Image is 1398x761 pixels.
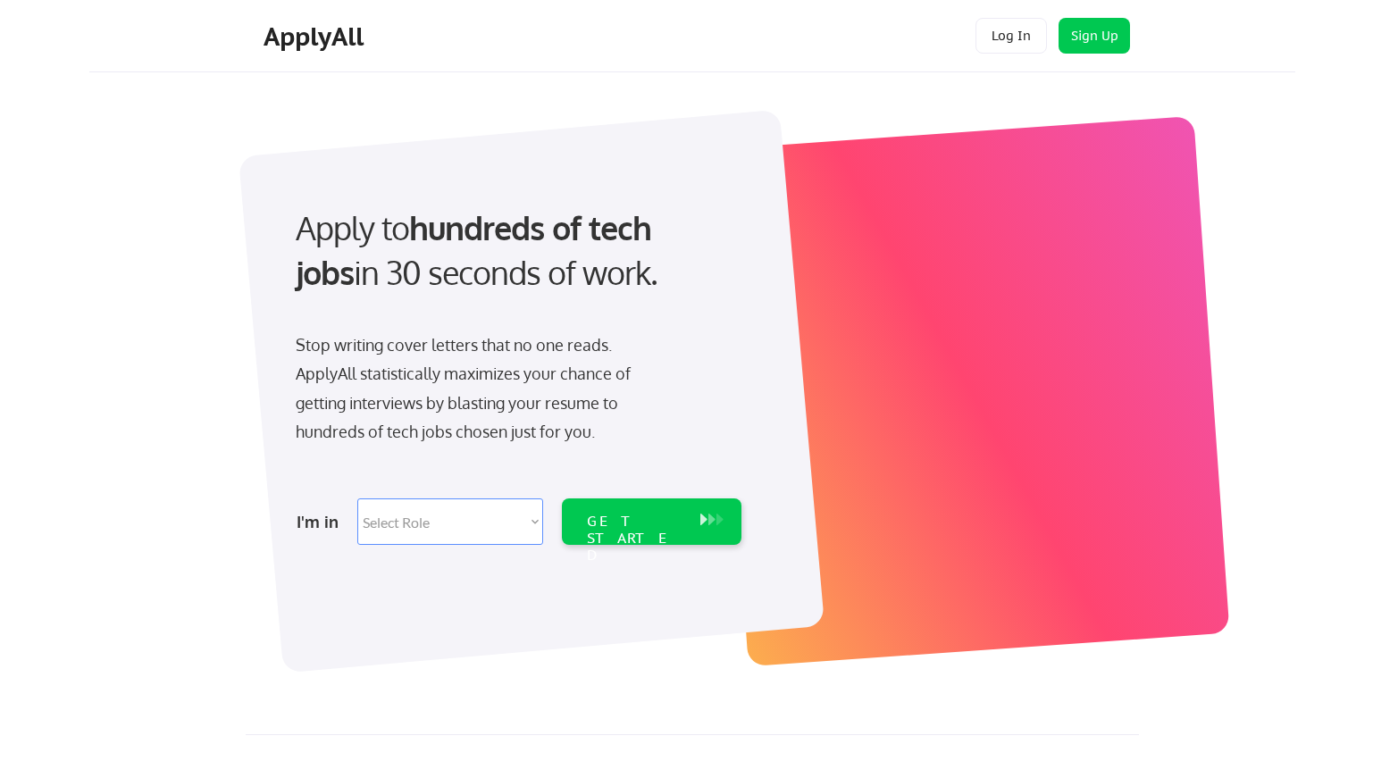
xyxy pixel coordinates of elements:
button: Sign Up [1059,18,1130,54]
div: Apply to in 30 seconds of work. [296,205,734,296]
button: Log In [975,18,1047,54]
div: GET STARTED [587,513,682,564]
div: Stop writing cover letters that no one reads. ApplyAll statistically maximizes your chance of get... [296,330,663,447]
div: ApplyAll [264,21,369,52]
div: I'm in [297,507,347,536]
strong: hundreds of tech jobs [296,207,659,292]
